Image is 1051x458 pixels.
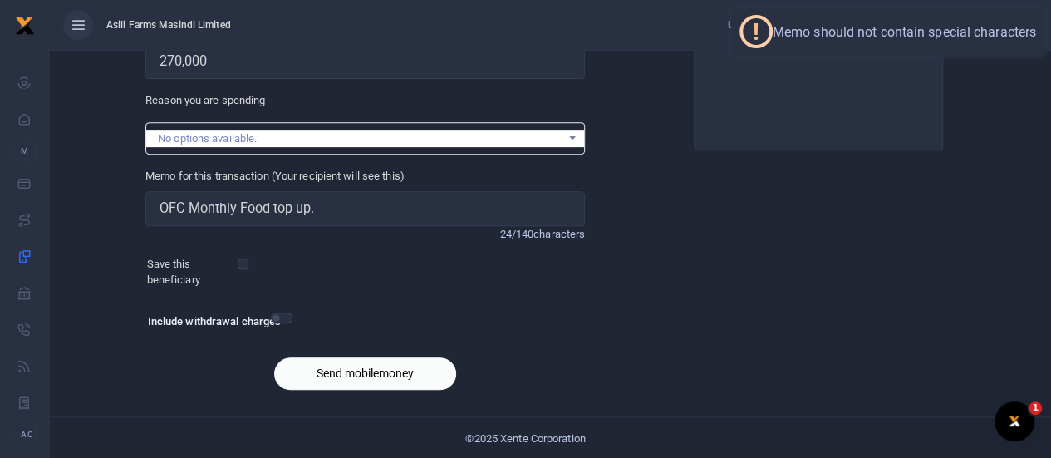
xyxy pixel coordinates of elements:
span: 1 [1029,401,1042,415]
span: characters [533,228,585,240]
label: Reason you are spending [145,92,265,109]
div: ! [753,18,759,45]
li: M [13,137,36,165]
div: No options available. [158,131,561,147]
div: Memo should not contain special characters [773,24,1036,40]
img: logo-small [15,16,35,36]
a: logo-small logo-large logo-large [15,18,35,31]
span: Asili Farms Masindi Limited [100,17,238,32]
h6: Include withdrawal charges [148,315,285,328]
input: UGX [145,44,585,79]
button: Send mobilemoney [274,357,456,390]
li: Ac [13,421,36,448]
iframe: Intercom live chat [995,401,1034,441]
label: Memo for this transaction (Your recipient will see this) [145,168,405,185]
li: Wallet ballance [721,17,797,33]
span: 24/140 [499,228,533,240]
input: Enter extra information [145,191,585,226]
label: Save this beneficiary [147,256,241,288]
